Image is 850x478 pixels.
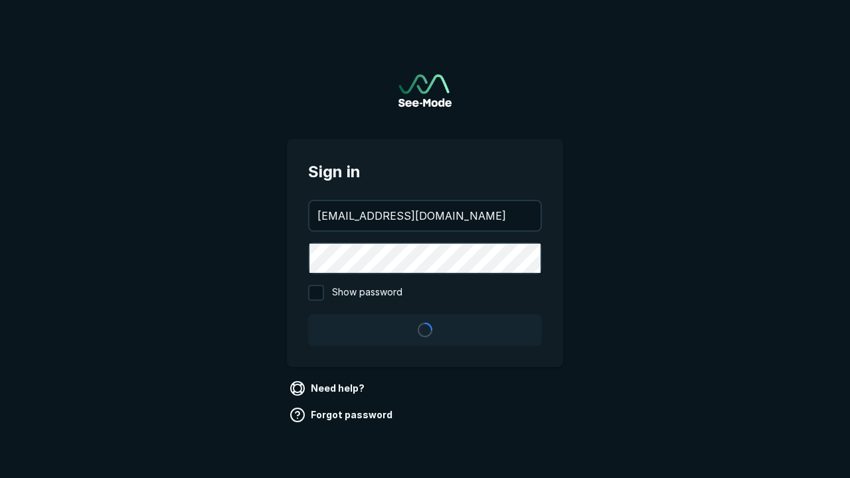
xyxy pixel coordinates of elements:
a: Go to sign in [398,74,452,107]
a: Forgot password [287,404,398,426]
input: your@email.com [309,201,541,230]
a: Need help? [287,378,370,399]
span: Sign in [308,160,542,184]
span: Show password [332,285,402,301]
img: See-Mode Logo [398,74,452,107]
